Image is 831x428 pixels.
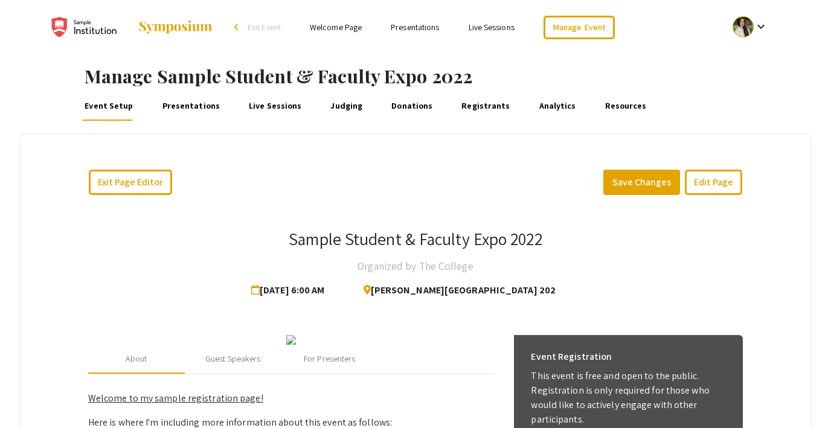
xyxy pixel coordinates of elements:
[234,24,242,31] div: arrow_back_ios
[531,369,725,427] p: This event is free and open to the public. Registration is only required for those who would like...
[358,254,473,278] h4: Organized by The College
[469,22,515,33] a: Live Sessions
[251,278,330,302] span: [DATE] 6:00 AM
[247,92,304,121] a: Live Sessions
[354,278,556,302] span: [PERSON_NAME][GEOGRAPHIC_DATA] 202
[160,92,222,121] a: Presentations
[205,353,260,365] div: Guest Speakers
[248,22,281,33] span: Exit Event
[603,92,649,121] a: Resources
[50,12,126,42] img: Sample Student & Faculty Expo 2022
[390,92,435,121] a: Donations
[89,170,172,195] button: Exit Page Editor
[310,22,362,33] a: Welcome Page
[83,92,135,121] a: Event Setup
[391,22,439,33] a: Presentations
[126,353,147,365] div: About
[304,353,355,365] div: For Presenters
[460,92,512,121] a: Registrants
[531,345,612,369] h6: Event Registration
[286,335,296,345] img: 8f8b796f-cd0c-4178-a4cf-9989c188f0a6.jpeg
[138,20,213,34] img: Symposium by ForagerOne
[329,92,365,121] a: Judging
[88,392,263,404] u: Welcome to my sample registration page!
[544,16,615,39] a: Manage Event
[50,12,213,42] a: Sample Student & Faculty Expo 2022
[537,92,578,121] a: Analytics
[685,170,742,195] button: Edit Page
[289,229,542,249] h3: Sample Student & Faculty Expo 2022
[720,13,781,40] button: Expand account dropdown
[754,19,768,34] mat-icon: Expand account dropdown
[9,374,51,419] iframe: Chat
[85,65,831,87] h1: Manage Sample Student & Faculty Expo 2022
[603,170,680,195] button: Save Changes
